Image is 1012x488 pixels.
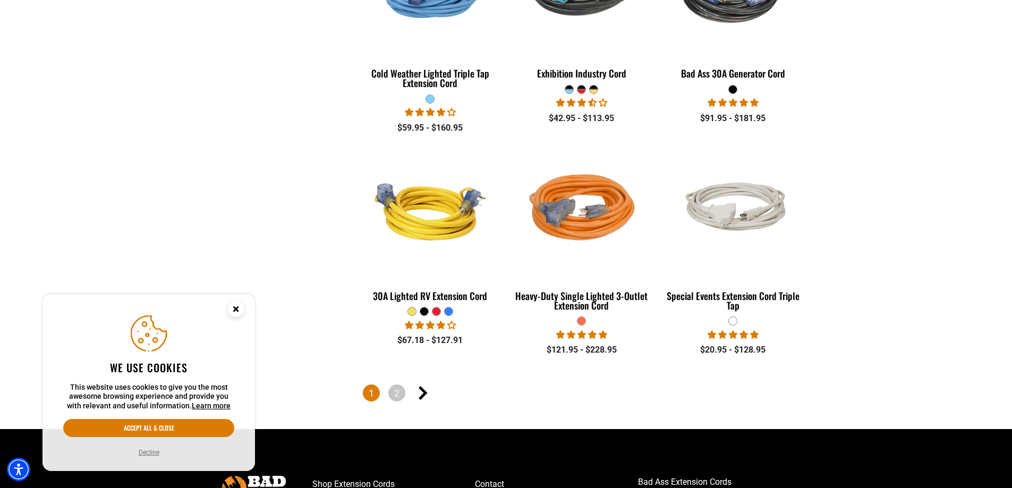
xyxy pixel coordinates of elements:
[363,384,380,401] span: Page 1
[363,151,497,273] img: yellow
[363,291,498,301] div: 30A Lighted RV Extension Cord
[63,383,234,411] p: This website uses cookies to give you the most awesome browsing experience and provide you with r...
[665,69,801,78] div: Bad Ass 30A Generator Cord
[363,122,498,134] div: $59.95 - $160.95
[414,384,431,401] a: Next page
[388,384,405,401] a: Page 2
[666,171,800,253] img: white
[405,320,456,330] span: 4.11 stars
[665,344,801,356] div: $20.95 - $128.95
[556,98,607,108] span: 3.67 stars
[63,419,234,437] button: Accept all & close
[515,151,649,273] img: orange
[363,145,498,307] a: yellow 30A Lighted RV Extension Cord
[556,330,607,340] span: 5.00 stars
[514,145,649,316] a: orange Heavy-Duty Single Lighted 3-Outlet Extension Cord
[665,112,801,125] div: $91.95 - $181.95
[708,330,759,340] span: 5.00 stars
[135,447,163,458] button: Decline
[708,98,759,108] span: 5.00 stars
[514,69,649,78] div: Exhibition Industry Cord
[665,291,801,310] div: Special Events Extension Cord Triple Tap
[363,334,498,347] div: $67.18 - $127.91
[514,344,649,356] div: $121.95 - $228.95
[363,69,498,88] div: Cold Weather Lighted Triple Tap Extension Cord
[63,361,234,374] h2: We use cookies
[514,291,649,310] div: Heavy-Duty Single Lighted 3-Outlet Extension Cord
[665,145,801,316] a: white Special Events Extension Cord Triple Tap
[514,112,649,125] div: $42.95 - $113.95
[42,294,255,472] aside: Cookie Consent
[363,384,801,404] nav: Pagination
[7,458,30,481] div: Accessibility Menu
[217,294,255,327] button: Close this option
[405,107,456,117] span: 4.18 stars
[192,401,231,410] a: This website uses cookies to give you the most awesome browsing experience and provide you with r...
